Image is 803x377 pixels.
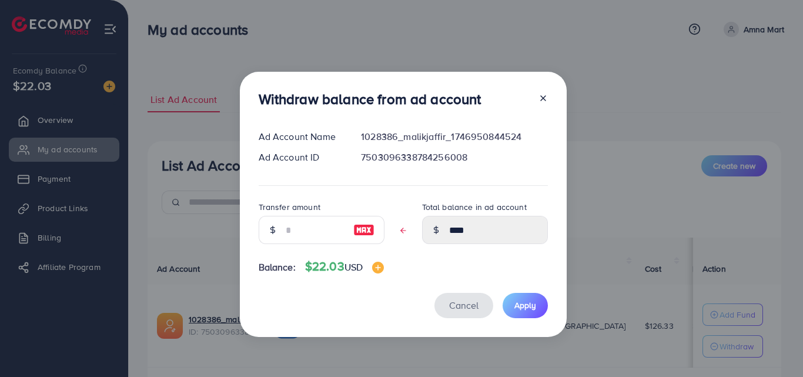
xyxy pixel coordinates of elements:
[753,324,794,368] iframe: Chat
[352,151,557,164] div: 7503096338784256008
[249,151,352,164] div: Ad Account ID
[434,293,493,318] button: Cancel
[259,261,296,274] span: Balance:
[259,91,481,108] h3: Withdraw balance from ad account
[344,261,363,273] span: USD
[514,299,536,311] span: Apply
[372,262,384,273] img: image
[422,201,527,213] label: Total balance in ad account
[249,130,352,144] div: Ad Account Name
[352,130,557,144] div: 1028386_malikjaffir_1746950844524
[305,259,384,274] h4: $22.03
[353,223,374,237] img: image
[503,293,548,318] button: Apply
[259,201,320,213] label: Transfer amount
[449,299,479,312] span: Cancel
